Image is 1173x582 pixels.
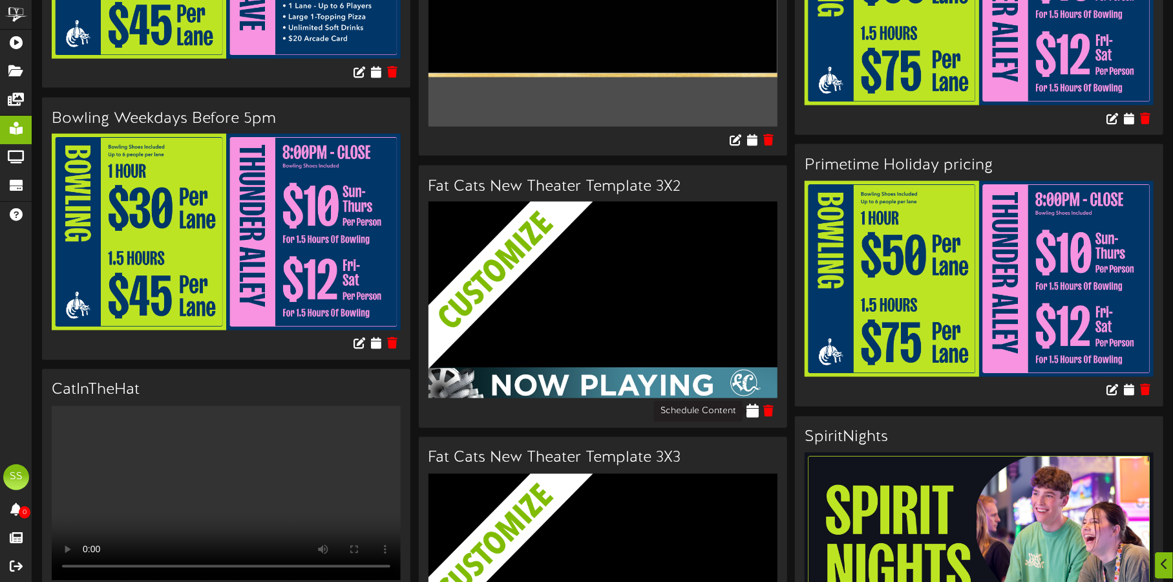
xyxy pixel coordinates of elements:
[3,464,29,490] div: SS
[52,382,401,399] h3: CatInTheHat
[19,506,30,519] span: 0
[52,406,401,581] video: Your browser does not support HTML5 video.
[52,134,401,330] img: 436a6c23-ca73-4ec3-b1c9-91974db81338.png
[805,157,1154,174] h3: Primetime Holiday pricing
[805,181,1154,378] img: 02f32e71-940b-4d49-b137-fa22d8a841ca.png
[52,111,401,127] h3: Bowling Weekdays Before 5pm
[428,202,797,446] img: customize_overlay-33eb2c126fd3cb1579feece5bc878b72.png
[428,178,777,195] h3: Fat Cats New Theater Template 3X2
[805,429,1154,446] h3: SpiritNights
[428,450,777,467] h3: Fat Cats New Theater Template 3X3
